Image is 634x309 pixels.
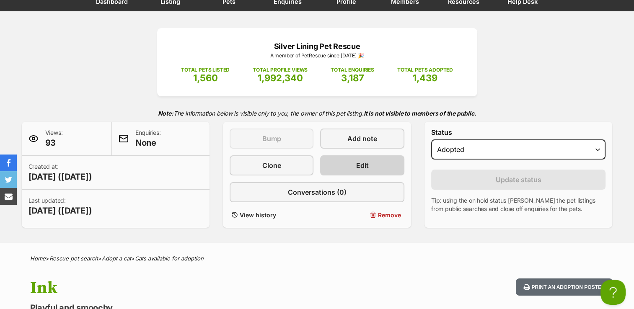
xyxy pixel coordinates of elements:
span: 1,560 [193,72,218,83]
p: TOTAL PROFILE VIEWS [253,66,308,74]
span: Update status [496,175,541,185]
button: Remove [320,209,404,221]
p: Created at: [28,162,92,183]
span: Bump [262,134,281,144]
p: Enquiries: [135,129,161,149]
button: Update status [431,170,606,190]
label: Status [431,129,606,136]
h1: Ink [30,278,385,298]
span: 1,439 [413,72,437,83]
p: Tip: using the on hold status [PERSON_NAME] the pet listings from public searches and close off e... [431,196,606,213]
a: Home [30,255,46,262]
p: TOTAL ENQUIRIES [331,66,374,74]
p: A member of PetRescue since [DATE] 🎉 [170,52,465,59]
span: None [135,137,161,149]
a: Conversations (0) [230,182,404,202]
span: 3,187 [341,72,364,83]
strong: It is not visible to members of the public. [364,110,476,117]
a: Edit [320,155,404,175]
span: Edit [356,160,369,170]
span: Clone [262,160,281,170]
a: Adopt a cat [102,255,131,262]
a: Rescue pet search [49,255,98,262]
p: TOTAL PETS LISTED [181,66,230,74]
p: TOTAL PETS ADOPTED [397,66,453,74]
span: Remove [378,211,401,219]
p: Views: [45,129,63,149]
span: [DATE] ([DATE]) [28,171,92,183]
a: Clone [230,155,313,175]
div: > > > [9,255,625,262]
span: 93 [45,137,63,149]
p: Last updated: [28,196,92,216]
p: The information below is visible only to you, the owner of this pet listing. [22,105,613,122]
a: Add note [320,129,404,149]
span: Add note [347,134,377,144]
span: [DATE] ([DATE]) [28,205,92,216]
button: Bump [230,129,313,149]
strong: Note: [158,110,173,117]
p: Silver Lining Pet Rescue [170,41,465,52]
iframe: Help Scout Beacon - Open [600,280,626,305]
a: View history [230,209,313,221]
a: Cats available for adoption [135,255,204,262]
button: Print an adoption poster [516,278,612,296]
span: 1,992,340 [258,72,303,83]
span: Conversations (0) [287,187,346,197]
span: View history [240,211,276,219]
